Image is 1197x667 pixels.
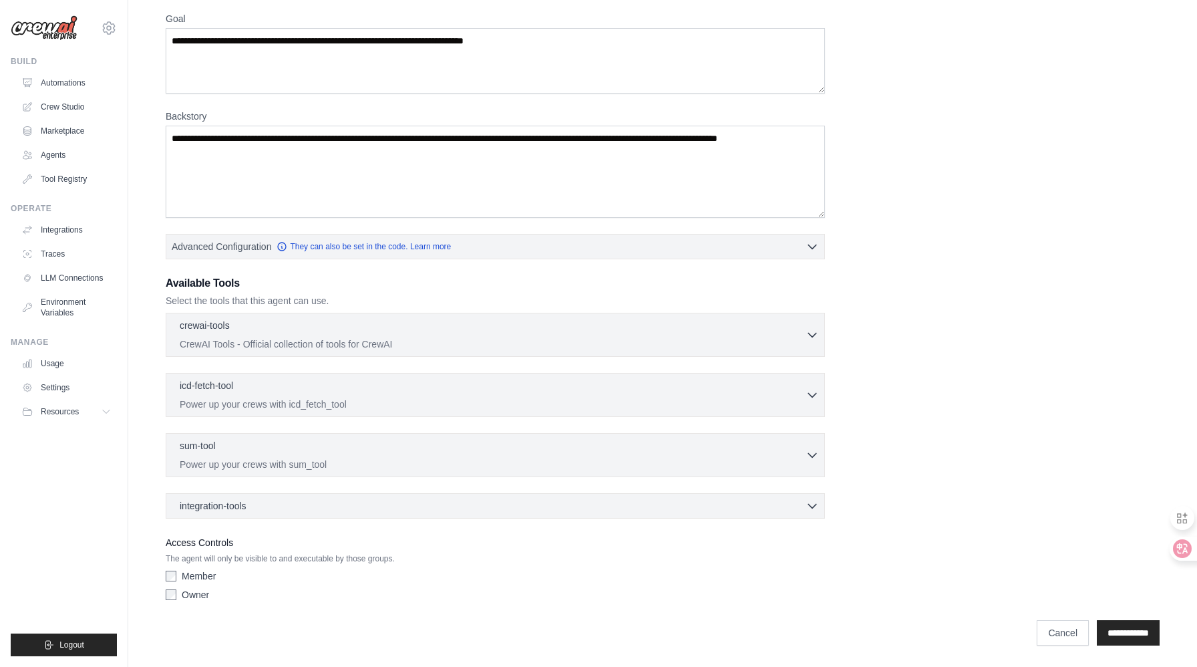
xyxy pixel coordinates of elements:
button: Logout [11,634,117,656]
p: sum-tool [180,439,216,452]
label: Access Controls [166,535,825,551]
a: Integrations [16,219,117,241]
a: Traces [16,243,117,265]
a: Agents [16,144,117,166]
p: CrewAI Tools - Official collection of tools for CrewAI [180,338,806,351]
p: Power up your crews with sum_tool [180,458,806,471]
span: Resources [41,406,79,417]
a: Usage [16,353,117,374]
a: Marketplace [16,120,117,142]
a: Environment Variables [16,291,117,323]
div: Manage [11,337,117,348]
a: They can also be set in the code. Learn more [277,241,451,252]
button: integration-tools [172,499,819,513]
button: crewai-tools CrewAI Tools - Official collection of tools for CrewAI [172,319,819,351]
p: crewai-tools [180,319,230,332]
label: Owner [182,588,209,602]
button: Advanced Configuration They can also be set in the code. Learn more [166,235,824,259]
a: Cancel [1037,620,1089,646]
h3: Available Tools [166,275,825,291]
a: Crew Studio [16,96,117,118]
button: Resources [16,401,117,422]
span: Logout [59,640,84,650]
div: Build [11,56,117,67]
button: icd-fetch-tool Power up your crews with icd_fetch_tool [172,379,819,411]
a: Automations [16,72,117,94]
a: Settings [16,377,117,398]
label: Backstory [166,110,825,123]
label: Member [182,569,216,583]
p: Select the tools that this agent can use. [166,294,825,307]
button: sum-tool Power up your crews with sum_tool [172,439,819,471]
img: Logo [11,15,77,41]
span: Advanced Configuration [172,240,271,253]
a: LLM Connections [16,267,117,289]
span: integration-tools [180,499,246,513]
a: Tool Registry [16,168,117,190]
label: Goal [166,12,825,25]
div: Operate [11,203,117,214]
p: Power up your crews with icd_fetch_tool [180,398,806,411]
p: The agent will only be visible to and executable by those groups. [166,553,825,564]
p: icd-fetch-tool [180,379,233,392]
